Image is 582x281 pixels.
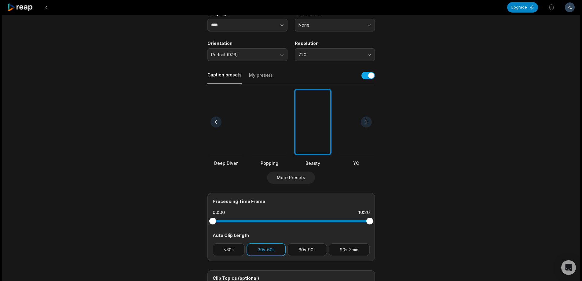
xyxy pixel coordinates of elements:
span: Portrait (9:16) [211,52,275,57]
button: None [295,19,375,31]
button: Upgrade [507,2,538,13]
div: Open Intercom Messenger [561,260,576,275]
button: 60s-90s [287,243,327,256]
button: <30s [213,243,245,256]
div: Auto Clip Length [213,232,370,238]
button: My presets [249,72,273,84]
button: 720 [295,48,375,61]
span: None [298,22,363,28]
div: 10:20 [358,209,370,216]
label: Orientation [207,41,287,46]
span: 720 [298,52,363,57]
button: Portrait (9:16) [207,48,287,61]
div: Popping [251,160,288,166]
div: Beasty [294,160,331,166]
button: More Presets [267,172,315,184]
div: YC [338,160,375,166]
div: Clip Topics (optional) [213,275,370,281]
button: 90s-3min [329,243,370,256]
button: Caption presets [207,72,242,84]
div: 00:00 [213,209,225,216]
button: 30s-60s [247,243,286,256]
div: Processing Time Frame [213,198,370,205]
label: Resolution [295,41,375,46]
div: Deep Diver [207,160,245,166]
